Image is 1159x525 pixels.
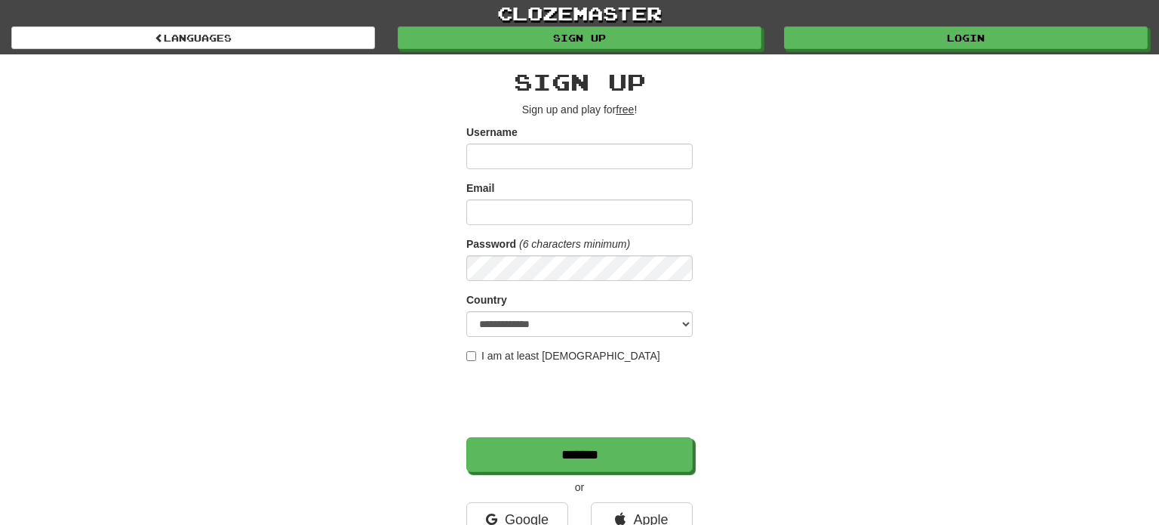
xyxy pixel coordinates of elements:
[784,26,1148,49] a: Login
[466,69,693,94] h2: Sign up
[466,371,696,430] iframe: reCAPTCHA
[616,103,634,116] u: free
[11,26,375,49] a: Languages
[398,26,761,49] a: Sign up
[466,292,507,307] label: Country
[519,238,630,250] em: (6 characters minimum)
[466,480,693,495] p: or
[466,351,476,361] input: I am at least [DEMOGRAPHIC_DATA]
[466,236,516,252] label: Password
[466,181,494,196] label: Email
[466,125,518,140] label: Username
[466,102,693,117] p: Sign up and play for !
[466,348,660,363] label: I am at least [DEMOGRAPHIC_DATA]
